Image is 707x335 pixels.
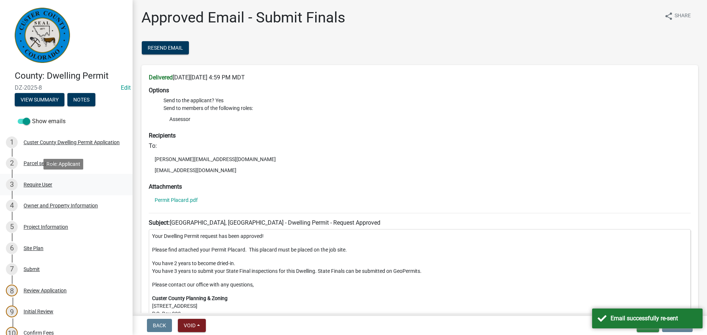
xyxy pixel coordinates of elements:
strong: Subject: [149,219,170,226]
strong: Recipients [149,132,176,139]
div: Submit [24,267,40,272]
div: Initial Review [24,309,53,314]
div: Role: Applicant [43,159,83,170]
a: Edit [121,84,131,91]
button: Notes [67,93,95,106]
span: Resend Email [148,45,183,51]
li: Assessor [163,114,691,125]
span: Back [153,322,166,328]
img: Custer County, Colorado [15,8,70,63]
strong: Delivered [149,74,173,81]
div: Custer County Dwelling Permit Application [24,140,120,145]
div: 8 [6,285,18,296]
h6: [GEOGRAPHIC_DATA], [GEOGRAPHIC_DATA] - Dwelling Permit - Request Approved [149,219,691,226]
div: 4 [6,200,18,211]
wm-modal-confirm: Summary [15,97,64,103]
h6: [DATE][DATE] 4:59 PM MDT [149,74,691,81]
div: Project Information [24,224,68,229]
li: Send to members of the following roles: [163,104,691,126]
button: shareShare [658,9,697,23]
p: Your Dwelling Permit request has been approved! [152,232,687,240]
i: share [664,12,673,21]
span: Share [675,12,691,21]
div: 2 [6,157,18,169]
button: Back [147,319,172,332]
span: Void [184,322,196,328]
p: Please contact our office with any questions, [152,281,687,289]
strong: Options [149,87,169,94]
button: Void [178,319,206,332]
div: 9 [6,306,18,317]
li: [EMAIL_ADDRESS][DOMAIN_NAME] [149,165,691,176]
p: Please find attached your Permit Placard. This placard must be placed on the job site. [152,246,687,254]
h4: County: Dwelling Permit [15,71,127,81]
div: Email successfully re-sent [611,314,697,323]
div: Site Plan [24,246,43,251]
label: Show emails [18,117,66,126]
wm-modal-confirm: Edit Application Number [121,84,131,91]
div: 6 [6,242,18,254]
h1: Approved Email - Submit Finals [141,9,345,26]
div: 7 [6,263,18,275]
div: Parcel search [24,161,54,166]
div: 1 [6,136,18,148]
strong: Custer County Planning & Zoning [152,295,228,301]
li: [PERSON_NAME][EMAIL_ADDRESS][DOMAIN_NAME] [149,154,691,165]
li: Send to the applicant? Yes [163,97,691,104]
div: 5 [6,221,18,233]
span: DZ-2025-8 [15,84,118,91]
wm-modal-confirm: Notes [67,97,95,103]
div: Require User [24,182,52,187]
h6: To: [149,142,691,149]
div: 3 [6,179,18,190]
a: Permit Placard.pdf [155,197,198,203]
strong: Attachments [149,183,182,190]
button: Resend Email [142,41,189,54]
div: Review Application [24,288,67,293]
p: You have 2 years to become dried-in. You have 3 years to submit your State Final inspections for ... [152,260,687,275]
div: Owner and Property Information [24,203,98,208]
button: View Summary [15,93,64,106]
